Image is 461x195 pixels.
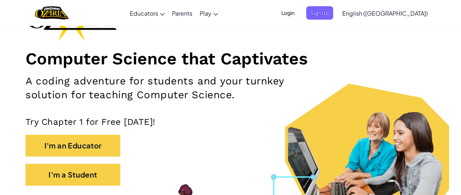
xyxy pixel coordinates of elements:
a: Ozaria by CodeCombat logo [35,5,69,20]
span: Educators [130,9,158,17]
button: I'm a Student [26,164,120,186]
span: English ([GEOGRAPHIC_DATA]) [342,9,428,17]
h1: Computer Science that Captivates [26,48,435,69]
a: English ([GEOGRAPHIC_DATA]) [339,3,431,23]
button: Sign Up [306,6,333,20]
p: Try Chapter 1 for Free [DATE]! [26,116,435,127]
a: Parents [168,3,196,23]
button: Login [277,6,299,20]
button: I'm an Educator [26,135,120,156]
h2: A coding adventure for students and your turnkey solution for teaching Computer Science. [26,74,300,102]
a: Play [196,3,222,23]
span: Play [200,9,211,17]
img: Home [35,5,69,20]
a: Educators [126,3,168,23]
